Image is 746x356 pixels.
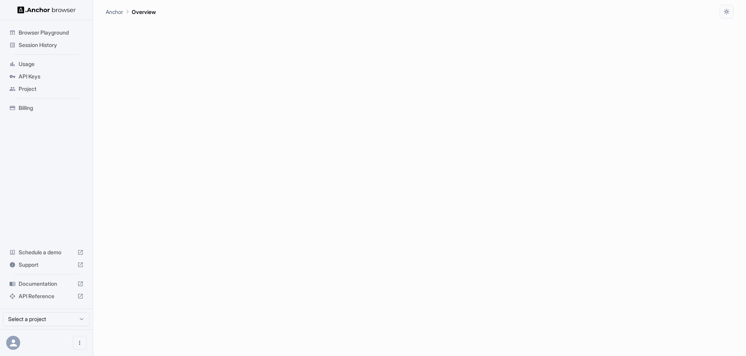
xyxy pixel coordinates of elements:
div: Support [6,259,87,271]
span: API Keys [19,73,84,80]
span: Support [19,261,74,269]
span: Documentation [19,280,74,288]
span: API Reference [19,292,74,300]
div: API Keys [6,70,87,83]
nav: breadcrumb [106,7,156,16]
span: Session History [19,41,84,49]
div: Usage [6,58,87,70]
div: API Reference [6,290,87,302]
div: Schedule a demo [6,246,87,259]
span: Billing [19,104,84,112]
div: Billing [6,102,87,114]
button: Open menu [73,336,87,350]
div: Project [6,83,87,95]
div: Session History [6,39,87,51]
span: Project [19,85,84,93]
p: Anchor [106,8,123,16]
span: Schedule a demo [19,248,74,256]
span: Browser Playground [19,29,84,36]
img: Anchor Logo [17,6,76,14]
div: Browser Playground [6,26,87,39]
p: Overview [132,8,156,16]
span: Usage [19,60,84,68]
div: Documentation [6,278,87,290]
